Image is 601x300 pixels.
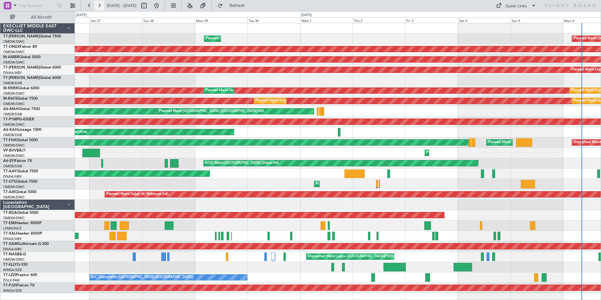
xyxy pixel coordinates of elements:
[3,122,25,127] a: OMDW/DWC
[3,216,25,220] a: OMDW/DWC
[3,60,25,65] a: OMDW/DWC
[3,273,37,277] a: T7-LZZIPraetor 600
[3,242,49,246] a: T7-XAMGulfstream G-200
[256,96,317,106] div: Planned Maint Dubai (Al Maktoum Intl)
[300,17,353,23] div: Wed 1
[3,118,19,121] span: T7-P1MP
[353,17,405,23] div: Thu 2
[247,17,300,23] div: Tue 30
[3,211,17,215] span: T7-BDA
[91,273,193,282] div: A/C Unavailable [GEOGRAPHIC_DATA] ([GEOGRAPHIC_DATA])
[107,190,168,199] div: Planned Maint Dubai (Al Maktoum Intl)
[3,278,19,283] a: EGLF/FAB
[405,17,458,23] div: Fri 3
[3,195,25,200] a: OMDW/DWC
[505,3,527,9] div: Quick Links
[3,55,41,59] a: M-AMBRGlobal 5000
[3,159,32,163] a: A6-EFIFalcon 7X
[3,257,25,262] a: OMDW/DWC
[3,288,22,293] a: WMSA/SZB
[3,273,16,277] span: T7-LZZI
[3,149,17,153] span: VP-BVV
[316,179,378,189] div: Planned Maint Dubai (Al Maktoum Intl)
[205,158,279,168] div: AOG Maint [GEOGRAPHIC_DATA] (Dubai Intl)
[308,252,414,261] div: Unplanned Maint Lagos ([GEOGRAPHIC_DATA][PERSON_NAME])
[3,86,39,90] a: M-RRRRGlobal 6000
[215,1,252,11] button: Refresh
[3,55,19,59] span: M-AMBR
[3,76,61,80] a: T7-[PERSON_NAME]Global 6000
[3,45,37,49] a: T7-ONEXFalcon 8X
[3,91,25,96] a: OMDW/DWC
[159,107,264,116] div: Planned Maint [GEOGRAPHIC_DATA] ([GEOGRAPHIC_DATA] Intl)
[3,97,16,101] span: M-RAFI
[3,153,25,158] a: OMDW/DWC
[3,70,22,75] a: DNAA/ABV
[3,221,41,225] a: T7-EMIHawker 900XP
[7,12,68,22] button: All Aircraft
[493,1,539,11] button: Quick Links
[3,102,25,106] a: OMDW/DWC
[3,112,22,117] a: OMDB/DXB
[3,66,40,69] span: T7-[PERSON_NAME]
[3,232,42,236] a: T7-XALHawker 850XP
[3,76,40,80] span: T7-[PERSON_NAME]
[3,236,22,241] a: DNAA/ABV
[3,247,22,252] a: DNAA/ABV
[76,13,87,18] div: [DATE]
[458,17,510,23] div: Sat 4
[3,143,25,148] a: OMDW/DWC
[3,133,22,137] a: OMDB/DXB
[3,118,34,121] a: T7-P1MPG-650ER
[3,190,36,194] a: T7-AIXGlobal 5000
[488,138,562,147] div: Planned Maint [GEOGRAPHIC_DATA] (Seletar)
[3,180,16,184] span: T7-GTS
[427,148,488,158] div: Planned Maint Dubai (Al Maktoum Intl)
[3,263,28,267] a: T7-ELLYG-550
[3,128,41,132] a: A6-KAHLineage 1000
[3,138,16,142] span: T7-FHX
[3,190,15,194] span: T7-AIX
[301,13,312,18] div: [DATE]
[3,128,18,132] span: A6-KAH
[16,15,66,19] span: All Aircraft
[3,164,22,169] a: OMDB/DXB
[3,35,40,38] span: T7-[PERSON_NAME]
[107,3,136,8] span: [DATE] - [DATE]
[224,3,251,8] span: Refresh
[142,17,195,23] div: Sun 28
[90,17,142,23] div: Sat 27
[3,97,38,101] a: M-RAFIGlobal 7500
[3,232,16,236] span: T7-XAL
[3,149,26,153] a: VP-BVVBBJ1
[3,66,61,69] a: T7-[PERSON_NAME]Global 6000
[3,284,35,287] a: T7-PJ29Falcon 7X
[3,221,15,225] span: T7-EMI
[206,34,268,43] div: Planned Maint Dubai (Al Maktoum Intl)
[3,185,25,189] a: OMDW/DWC
[3,169,38,173] a: T7-AAYGlobal 7500
[3,263,17,267] span: T7-ELLY
[3,226,22,231] a: LFMN/NCE
[3,242,18,246] span: T7-XAM
[3,211,38,215] a: T7-BDAGlobal 5000
[3,107,19,111] span: A6-MAH
[3,107,40,111] a: A6-MAHGlobal 7500
[205,86,267,95] div: Planned Maint Dubai (Al Maktoum Intl)
[3,253,17,256] span: T7-NAS
[3,169,17,173] span: T7-AAY
[195,17,247,23] div: Mon 29
[3,159,15,163] span: A6-EFI
[3,81,22,86] a: OMDB/DXB
[3,138,38,142] a: T7-FHXGlobal 5000
[3,39,25,44] a: OMDW/DWC
[510,17,563,23] div: Sun 5
[3,174,22,179] a: DNAA/ABV
[3,180,37,184] a: T7-GTSGlobal 7500
[3,253,26,256] a: T7-NASBBJ2
[19,1,55,10] input: Trip Number
[3,284,17,287] span: T7-PJ29
[3,86,18,90] span: M-RRRR
[3,45,20,49] span: T7-ONEX
[3,50,25,54] a: OMDW/DWC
